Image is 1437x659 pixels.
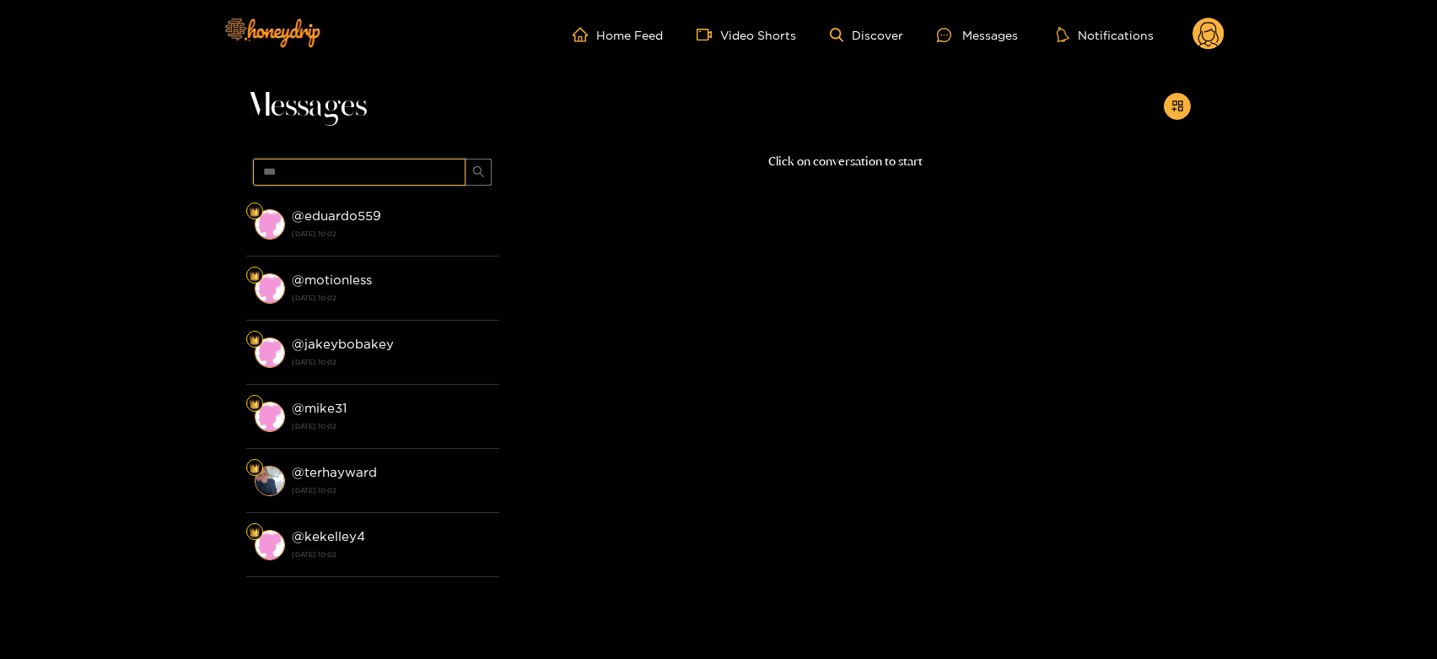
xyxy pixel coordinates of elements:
[255,209,285,240] img: conversation
[292,401,347,415] strong: @ mike31
[292,208,381,223] strong: @ eduardo559
[255,273,285,304] img: conversation
[697,27,796,42] a: Video Shorts
[830,28,903,42] a: Discover
[292,354,491,370] strong: [DATE] 10:02
[250,527,260,537] img: Fan Level
[573,27,596,42] span: home
[1164,93,1191,120] button: appstore-add
[292,547,491,562] strong: [DATE] 10:02
[250,335,260,345] img: Fan Level
[1171,100,1184,114] span: appstore-add
[250,399,260,409] img: Fan Level
[937,25,1018,45] div: Messages
[292,337,394,351] strong: @ jakeybobakey
[255,530,285,560] img: conversation
[250,463,260,473] img: Fan Level
[292,226,491,241] strong: [DATE] 10:02
[255,338,285,368] img: conversation
[499,152,1191,171] p: Click on conversation to start
[292,290,491,305] strong: [DATE] 10:02
[697,27,720,42] span: video-camera
[246,86,367,127] span: Messages
[255,466,285,496] img: conversation
[472,165,485,180] span: search
[255,402,285,432] img: conversation
[292,273,372,287] strong: @ motionless
[292,465,377,479] strong: @ terhayward
[1052,26,1159,43] button: Notifications
[292,483,491,498] strong: [DATE] 10:02
[573,27,663,42] a: Home Feed
[292,529,365,543] strong: @ kekelley4
[250,207,260,217] img: Fan Level
[250,271,260,281] img: Fan Level
[465,159,492,186] button: search
[292,419,491,434] strong: [DATE] 10:02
